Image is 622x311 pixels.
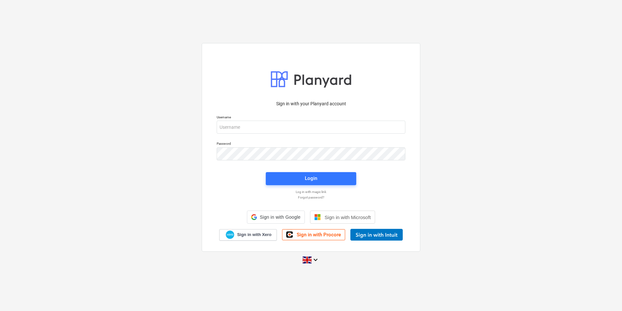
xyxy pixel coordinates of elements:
[297,232,341,238] span: Sign in with Procore
[213,195,409,200] a: Forgot password?
[305,174,317,183] div: Login
[219,229,277,241] a: Sign in with Xero
[266,172,356,185] button: Login
[226,230,234,239] img: Xero logo
[217,100,405,107] p: Sign in with your Planyard account
[325,215,371,220] span: Sign in with Microsoft
[217,141,405,147] p: Password
[314,214,321,220] img: Microsoft logo
[217,121,405,134] input: Username
[217,115,405,121] p: Username
[213,190,409,194] a: Log in with magic link
[237,232,271,238] span: Sign in with Xero
[312,256,319,264] i: keyboard_arrow_down
[260,215,300,220] span: Sign in with Google
[282,229,345,240] a: Sign in with Procore
[247,211,304,224] div: Sign in with Google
